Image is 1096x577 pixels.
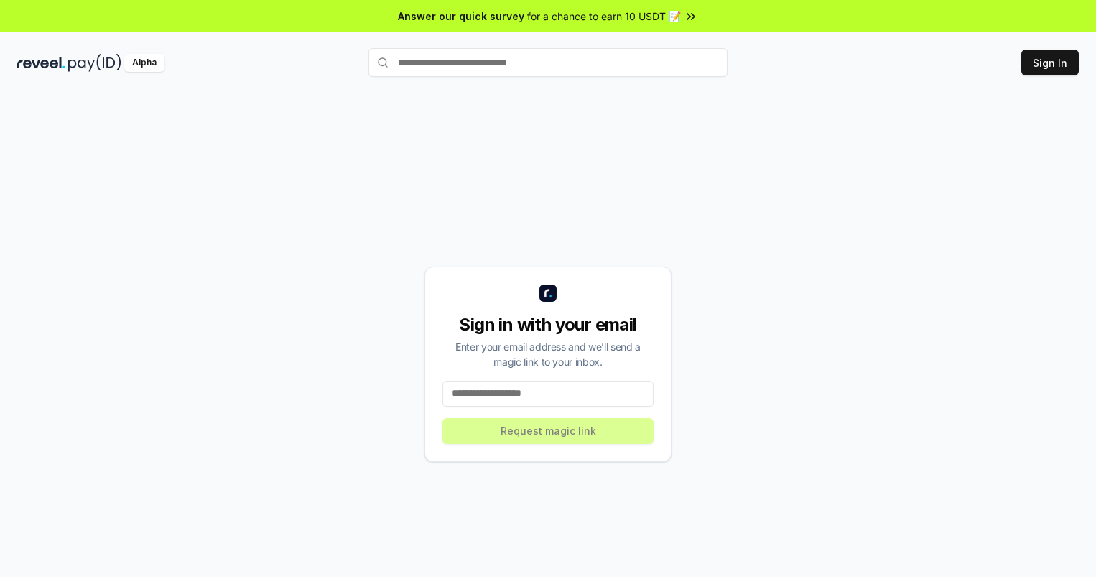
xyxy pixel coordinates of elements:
span: Answer our quick survey [398,9,524,24]
img: pay_id [68,54,121,72]
div: Sign in with your email [442,313,654,336]
span: for a chance to earn 10 USDT 📝 [527,9,681,24]
div: Enter your email address and we’ll send a magic link to your inbox. [442,339,654,369]
img: logo_small [539,285,557,302]
img: reveel_dark [17,54,65,72]
div: Alpha [124,54,164,72]
button: Sign In [1021,50,1079,75]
